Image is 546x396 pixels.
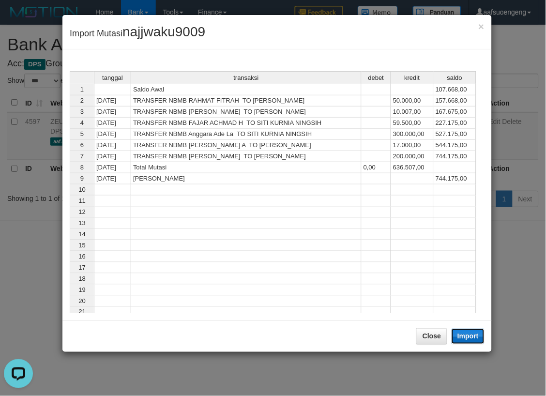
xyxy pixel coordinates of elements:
[131,140,362,151] td: TRANSFER NBMB [PERSON_NAME] A TO [PERSON_NAME]
[362,162,391,173] td: 0,00
[479,21,485,31] button: Close
[94,118,131,129] td: [DATE]
[78,242,85,249] span: 15
[78,297,85,305] span: 20
[94,140,131,151] td: [DATE]
[80,86,84,93] span: 1
[131,84,362,95] td: Saldo Awal
[94,151,131,162] td: [DATE]
[80,175,84,182] span: 9
[131,107,362,118] td: TRANSFER NBMB [PERSON_NAME] TO [PERSON_NAME]
[391,95,434,107] td: 50.000,00
[452,329,485,344] button: Import
[4,4,33,33] button: Open LiveChat chat widget
[447,75,462,81] span: saldo
[80,152,84,160] span: 7
[131,129,362,140] td: TRANSFER NBMB Anggara Ade La TO SITI KURNIA NINGSIH
[80,164,84,171] span: 8
[94,162,131,173] td: [DATE]
[80,141,84,149] span: 6
[391,162,434,173] td: 636.507,00
[78,264,85,271] span: 17
[131,162,362,173] td: Total Mutasi
[479,21,485,32] span: ×
[234,75,259,81] span: transaksi
[78,253,85,260] span: 16
[70,29,205,38] span: Import Mutasi
[80,97,84,104] span: 2
[368,75,384,81] span: debet
[78,208,85,215] span: 12
[94,173,131,184] td: [DATE]
[80,108,84,115] span: 3
[416,328,447,345] button: Close
[78,230,85,238] span: 14
[80,119,84,126] span: 4
[434,95,476,107] td: 157.668,00
[122,24,205,39] span: najjwaku9009
[434,129,476,140] td: 527.175,00
[434,107,476,118] td: 167.675,00
[391,140,434,151] td: 17.000,00
[94,95,131,107] td: [DATE]
[131,95,362,107] td: TRANSFER NBMB RAHMAT FITRAH TO [PERSON_NAME]
[78,308,85,316] span: 21
[131,151,362,162] td: TRANSFER NBMB [PERSON_NAME] TO [PERSON_NAME]
[102,75,123,81] span: tanggal
[391,151,434,162] td: 200.000,00
[131,173,362,184] td: [PERSON_NAME]
[94,107,131,118] td: [DATE]
[434,151,476,162] td: 744.175,00
[94,129,131,140] td: [DATE]
[78,186,85,193] span: 10
[78,275,85,282] span: 18
[434,118,476,129] td: 227.175,00
[391,107,434,118] td: 10.007,00
[80,130,84,137] span: 5
[78,197,85,204] span: 11
[434,173,476,184] td: 744.175,00
[405,75,420,81] span: kredit
[70,71,94,84] th: Select whole grid
[78,286,85,293] span: 19
[391,129,434,140] td: 300.000,00
[78,219,85,227] span: 13
[131,118,362,129] td: TRANSFER NBMB FAJAR ACHMAD H TO SITI KURNIA NINGSIH
[434,140,476,151] td: 544.175,00
[391,118,434,129] td: 59.500,00
[434,84,476,95] td: 107.668,00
